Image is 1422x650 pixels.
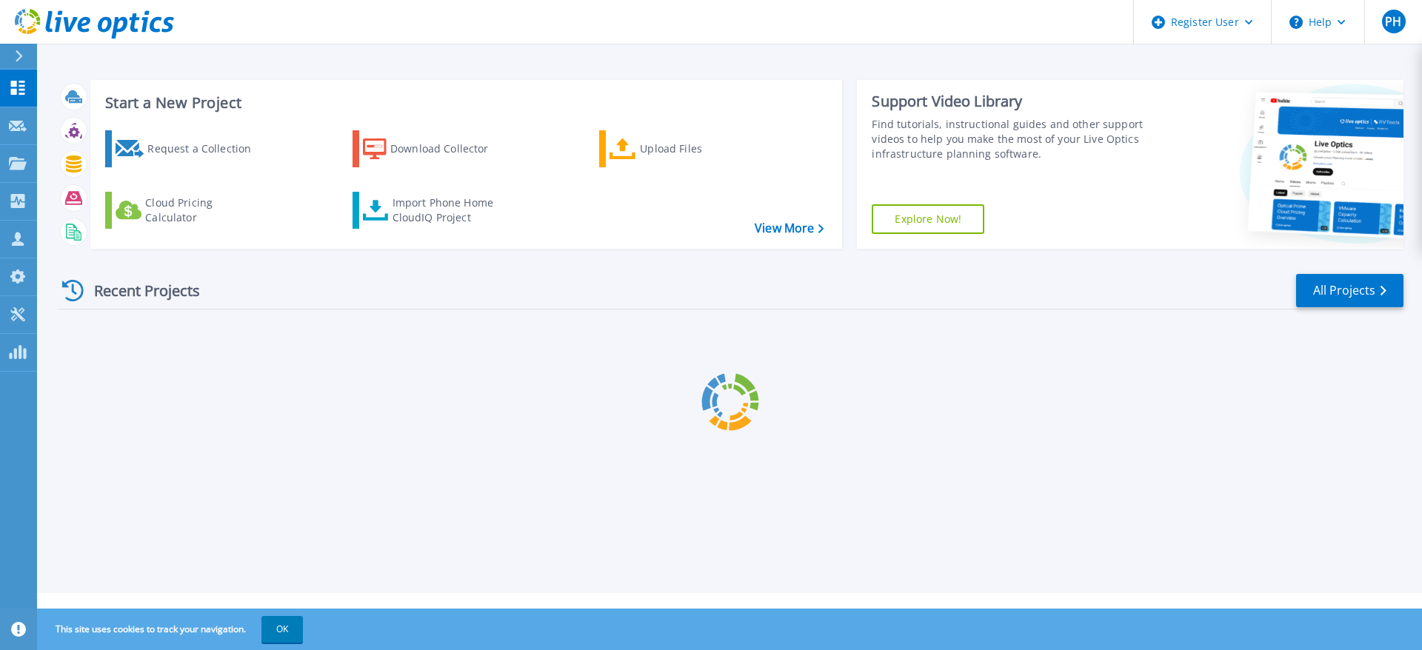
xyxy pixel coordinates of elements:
[1296,274,1403,307] a: All Projects
[640,134,758,164] div: Upload Files
[393,195,508,225] div: Import Phone Home CloudIQ Project
[261,616,303,643] button: OK
[599,130,764,167] a: Upload Files
[105,95,824,111] h3: Start a New Project
[872,117,1150,161] div: Find tutorials, instructional guides and other support videos to help you make the most of your L...
[145,195,264,225] div: Cloud Pricing Calculator
[105,130,270,167] a: Request a Collection
[872,92,1150,111] div: Support Video Library
[105,192,270,229] a: Cloud Pricing Calculator
[872,204,984,234] a: Explore Now!
[1385,16,1401,27] span: PH
[390,134,509,164] div: Download Collector
[57,272,220,309] div: Recent Projects
[41,616,303,643] span: This site uses cookies to track your navigation.
[353,130,518,167] a: Download Collector
[755,221,824,235] a: View More
[147,134,266,164] div: Request a Collection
